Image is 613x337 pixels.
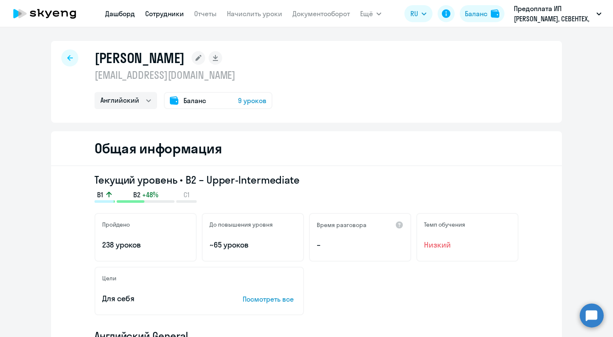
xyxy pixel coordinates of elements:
[238,95,266,106] span: 9 уроков
[514,3,593,24] p: Предоплата ИП [PERSON_NAME], СЕВЕНТЕХ, ООО
[183,190,189,199] span: C1
[95,173,518,187] h3: Текущий уровень • B2 – Upper-Intermediate
[209,221,273,228] h5: До повышения уровня
[142,190,158,199] span: +48%
[360,5,381,22] button: Ещё
[360,9,373,19] span: Ещё
[491,9,499,18] img: balance
[97,190,103,199] span: B1
[95,68,272,82] p: [EMAIL_ADDRESS][DOMAIN_NAME]
[460,5,504,22] button: Балансbalance
[317,221,367,229] h5: Время разговора
[102,293,216,304] p: Для себя
[317,239,404,251] p: –
[410,9,418,19] span: RU
[424,221,465,228] h5: Темп обучения
[102,274,116,282] h5: Цели
[510,3,606,24] button: Предоплата ИП [PERSON_NAME], СЕВЕНТЕХ, ООО
[404,5,433,22] button: RU
[209,239,296,251] p: ~65 уроков
[133,190,140,199] span: B2
[95,140,222,157] h2: Общая информация
[102,239,189,251] p: 238 уроков
[292,9,350,18] a: Документооборот
[145,9,184,18] a: Сотрудники
[465,9,487,19] div: Баланс
[194,9,217,18] a: Отчеты
[243,294,296,304] p: Посмотреть все
[105,9,135,18] a: Дашборд
[424,239,511,251] span: Низкий
[95,49,185,66] h1: [PERSON_NAME]
[102,221,130,228] h5: Пройдено
[227,9,282,18] a: Начислить уроки
[183,95,206,106] span: Баланс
